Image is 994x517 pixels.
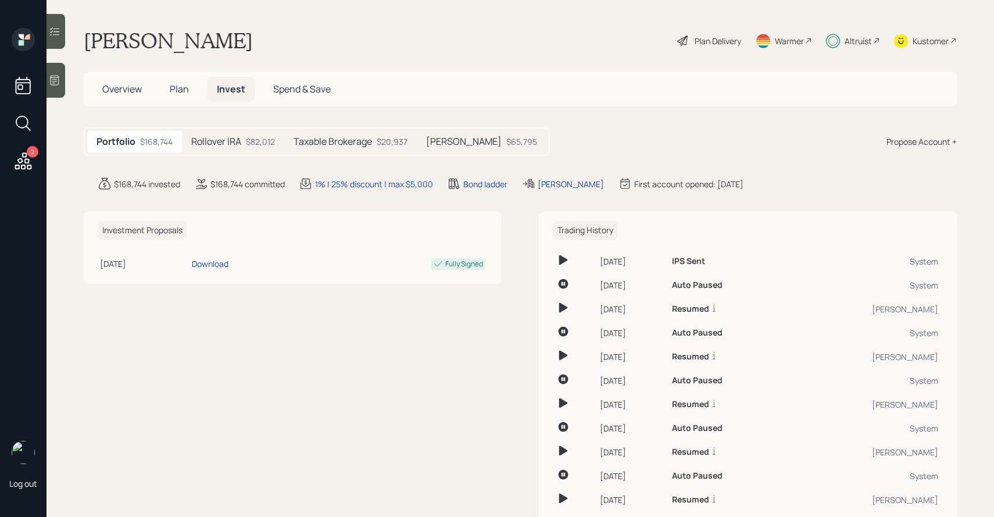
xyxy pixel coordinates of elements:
[170,83,189,95] span: Plan
[9,478,37,489] div: Log out
[672,495,709,505] h6: Resumed
[672,304,709,314] h6: Resumed
[600,279,663,291] div: [DATE]
[634,178,743,190] div: First account opened: [DATE]
[538,178,604,190] div: [PERSON_NAME]
[100,258,187,270] div: [DATE]
[794,375,938,387] div: System
[672,352,709,362] h6: Resumed
[445,259,483,269] div: Fully Signed
[672,328,723,338] h6: Auto Paused
[794,255,938,268] div: System
[377,136,407,148] div: $20,937
[96,136,135,147] h5: Portfolio
[794,327,938,339] div: System
[600,470,663,482] div: [DATE]
[600,398,663,411] div: [DATE]
[913,35,949,47] div: Kustomer
[845,35,872,47] div: Altruist
[273,83,331,95] span: Spend & Save
[672,376,723,386] h6: Auto Paused
[600,494,663,506] div: [DATE]
[506,136,537,148] div: $65,795
[600,446,663,458] div: [DATE]
[600,375,663,387] div: [DATE]
[114,178,180,190] div: $168,744 invested
[600,351,663,363] div: [DATE]
[794,279,938,291] div: System
[672,400,709,409] h6: Resumed
[600,303,663,315] div: [DATE]
[217,83,245,95] span: Invest
[600,327,663,339] div: [DATE]
[794,398,938,411] div: [PERSON_NAME]
[672,256,705,266] h6: IPS Sent
[672,447,709,457] h6: Resumed
[794,422,938,434] div: System
[794,351,938,363] div: [PERSON_NAME]
[98,221,187,240] h6: Investment Proposals
[84,28,253,54] h1: [PERSON_NAME]
[140,136,173,148] div: $168,744
[102,83,142,95] span: Overview
[794,470,938,482] div: System
[315,178,433,190] div: 1% | 25% discount | max $5,000
[600,255,663,268] div: [DATE]
[794,494,938,506] div: [PERSON_NAME]
[210,178,285,190] div: $168,744 committed
[775,35,804,47] div: Warmer
[672,280,723,290] h6: Auto Paused
[794,446,938,458] div: [PERSON_NAME]
[12,441,35,464] img: sami-boghos-headshot.png
[246,136,275,148] div: $82,012
[600,422,663,434] div: [DATE]
[886,136,957,148] div: Propose Account +
[672,471,723,481] h6: Auto Paused
[192,258,228,270] div: Download
[294,136,372,147] h5: Taxable Brokerage
[426,136,502,147] h5: [PERSON_NAME]
[463,178,507,190] div: Bond ladder
[672,423,723,433] h6: Auto Paused
[553,221,618,240] h6: Trading History
[27,146,38,158] div: 2
[794,303,938,315] div: [PERSON_NAME]
[695,35,741,47] div: Plan Delivery
[191,136,241,147] h5: Rollover IRA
